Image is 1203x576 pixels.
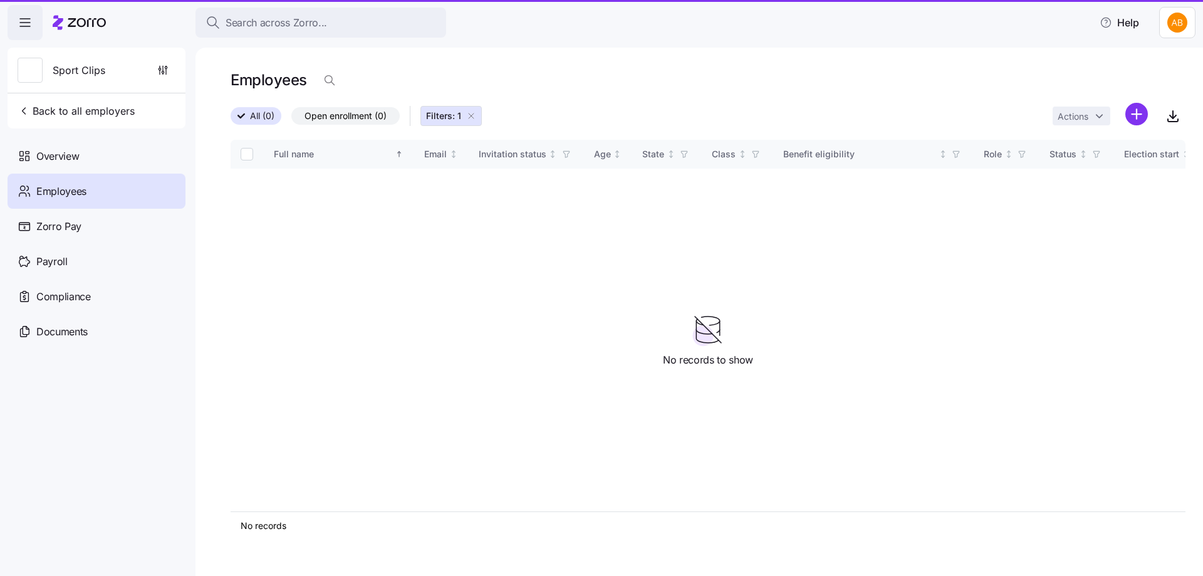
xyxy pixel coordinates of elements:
span: Open enrollment (0) [305,108,387,124]
svg: add icon [1125,103,1148,125]
div: State [642,147,664,161]
div: Sorted ascending [395,150,404,159]
div: Full name [274,147,393,161]
div: Class [712,147,736,161]
th: ClassNot sorted [702,140,773,169]
div: Not sorted [1182,150,1190,159]
a: Payroll [8,244,185,279]
div: Not sorted [939,150,947,159]
span: Compliance [36,289,91,305]
a: Overview [8,139,185,174]
span: Actions [1058,112,1088,121]
th: Election startNot sorted [1114,140,1201,169]
span: Filters: 1 [426,110,461,122]
div: Benefit eligibility [783,147,936,161]
h1: Employees [231,70,307,90]
span: Documents [36,324,88,340]
span: Payroll [36,254,68,270]
input: Select all records [241,148,253,160]
div: Status [1049,147,1076,161]
a: Employees [8,174,185,209]
div: Not sorted [548,150,557,159]
div: Election start [1124,147,1179,161]
th: StateNot sorted [632,140,702,169]
th: StatusNot sorted [1039,140,1114,169]
button: Actions [1053,107,1110,125]
div: Age [594,147,611,161]
img: 42a6513890f28a9d591cc60790ab6045 [1167,13,1187,33]
span: Employees [36,184,86,199]
div: Not sorted [613,150,622,159]
span: Help [1100,15,1139,30]
a: Documents [8,314,185,349]
span: Search across Zorro... [226,15,327,31]
th: Full nameSorted ascending [264,140,414,169]
div: No records [241,520,1175,532]
button: Filters: 1 [420,106,482,126]
th: RoleNot sorted [974,140,1039,169]
span: Back to all employers [18,103,135,118]
span: Zorro Pay [36,219,81,234]
button: Back to all employers [13,98,140,123]
div: Email [424,147,447,161]
button: Help [1090,10,1149,35]
button: Search across Zorro... [195,8,446,38]
th: Invitation statusNot sorted [469,140,584,169]
div: Invitation status [479,147,546,161]
div: Not sorted [738,150,747,159]
a: Zorro Pay [8,209,185,244]
div: Not sorted [449,150,458,159]
span: All (0) [250,108,274,124]
th: AgeNot sorted [584,140,633,169]
th: EmailNot sorted [414,140,469,169]
div: Not sorted [1079,150,1088,159]
span: Sport Clips [53,63,105,78]
div: Role [984,147,1002,161]
span: No records to show [663,352,753,368]
th: Benefit eligibilityNot sorted [773,140,974,169]
span: Overview [36,149,79,164]
a: Compliance [8,279,185,314]
div: Not sorted [667,150,675,159]
div: Not sorted [1004,150,1013,159]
